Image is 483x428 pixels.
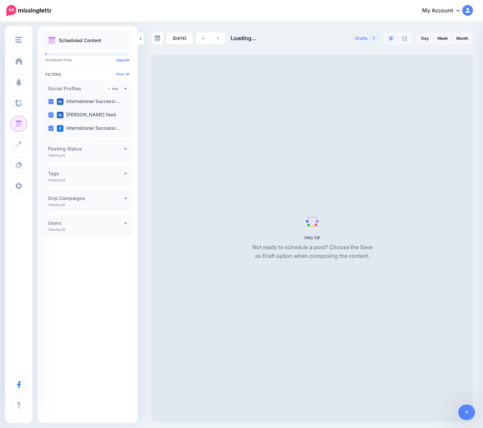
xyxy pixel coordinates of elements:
h4: Tags [48,171,124,176]
img: calendar.png [48,37,55,44]
label: [PERSON_NAME] feed [57,112,116,118]
span: Drafts [355,36,368,40]
img: paragraph-boxed.png [388,36,394,41]
p: Viewing all [48,153,65,157]
img: Missinglettr [6,5,51,16]
a: Day [417,33,433,44]
span: Loading... [231,35,256,41]
h4: Filters [45,72,130,77]
p: Viewing all [48,203,65,207]
a: Month [452,33,472,44]
p: Not ready to schedule a post? Choose the Save as Draft option when composing the content. [250,243,375,260]
h4: Users [48,221,124,225]
img: menu.png [15,37,22,43]
img: facebook-grey-square.png [402,36,407,41]
a: [DATE] [166,32,193,44]
img: linkedin-square.png [57,112,64,118]
img: linkedin-square.png [57,98,64,105]
p: Viewing all [48,227,65,231]
a: My Account [415,3,473,19]
a: Add [105,86,121,92]
a: Drafts1 [351,32,382,44]
h4: Social Profiles [48,86,105,91]
p: Scheduled Content [59,38,101,43]
p: Viewing all [48,178,65,182]
img: facebook-square.png [57,125,64,132]
p: Scheduled Posts [45,58,130,62]
span: 1 [369,35,378,41]
h4: Drip Campaigns [48,196,124,201]
a: Clear All [116,72,130,76]
h4: Posting Status [48,146,124,151]
label: International Successi… [57,98,120,105]
label: International Successi… [57,125,120,132]
a: Upgrade [116,58,130,62]
a: Week [433,33,452,44]
h5: PRO TIP [250,235,375,240]
img: calendar-grey-darker.png [154,35,160,41]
